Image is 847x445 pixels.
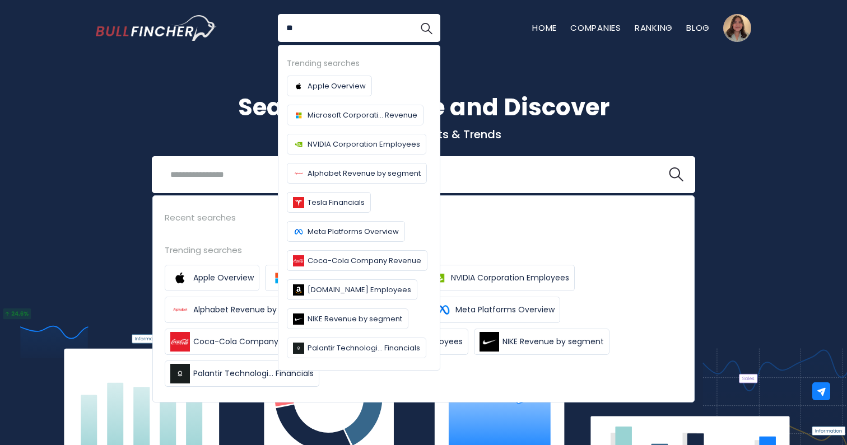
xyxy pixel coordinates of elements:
a: Palantir Technologi... Financials [165,360,319,387]
span: NVIDIA Corporation Employees [308,138,420,150]
a: Meta Platforms Overview [427,297,560,323]
a: NVIDIA Corporation Employees [287,134,426,154]
a: Meta Platforms Overview [287,221,405,242]
span: Palantir Technologi... Financials [308,342,420,354]
span: Apple Overview [193,272,254,284]
p: What's trending [96,216,751,227]
img: Company logo [293,168,304,179]
a: Go to homepage [96,15,216,41]
div: Recent searches [165,211,682,224]
a: [DOMAIN_NAME] Employees [287,279,417,300]
img: Company logo [293,81,304,92]
span: Apple Overview [308,80,366,92]
img: Company logo [293,313,304,325]
img: Company logo [293,226,304,237]
a: NIKE Revenue by segment [474,329,609,355]
span: [DOMAIN_NAME] Employees [308,284,411,296]
a: Companies [570,22,621,34]
a: Tesla Financials [287,192,371,213]
a: Apple Overview [165,265,259,291]
h1: Search, Visualize and Discover [96,90,751,125]
div: Trending searches [287,57,431,70]
p: Company Insights & Trends [96,127,751,142]
img: Company logo [293,110,304,121]
img: Company logo [293,284,304,296]
span: Coca-Cola Company Revenue [193,336,315,348]
span: Meta Platforms Overview [308,226,399,237]
a: Alphabet Revenue by segment [165,297,320,323]
span: Alphabet Revenue by segment [193,304,315,316]
a: Coca-Cola Company Revenue [165,329,320,355]
img: Company logo [293,255,304,266]
span: Tesla Financials [308,196,365,208]
span: NVIDIA Corporation Employees [451,272,569,284]
a: Coca-Cola Company Revenue [287,250,427,271]
a: Apple Overview [287,76,372,96]
img: Company logo [293,343,304,354]
div: Trending searches [165,243,682,256]
a: Ranking [635,22,673,34]
span: Microsoft Corporati... Revenue [308,109,417,121]
a: Alphabet Revenue by segment [287,163,427,184]
span: Meta Platforms Overview [455,304,555,316]
a: Blog [686,22,710,34]
a: Microsoft Corporati... Revenue [287,105,424,125]
img: Bullfincher logo [96,15,217,41]
img: search icon [669,167,683,182]
a: Microsoft Corporati... Revenue [265,265,417,291]
span: NIKE Revenue by segment [308,313,402,325]
img: Company logo [293,197,304,208]
span: Palantir Technologi... Financials [193,368,314,380]
a: NVIDIA Corporation Employees [422,265,575,291]
img: Company logo [293,139,304,150]
button: Search [412,14,440,42]
span: NIKE Revenue by segment [502,336,604,348]
span: Alphabet Revenue by segment [308,167,421,179]
a: Home [532,22,557,34]
a: NIKE Revenue by segment [287,308,408,329]
a: Palantir Technologi... Financials [287,338,426,358]
span: Coca-Cola Company Revenue [308,255,421,266]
